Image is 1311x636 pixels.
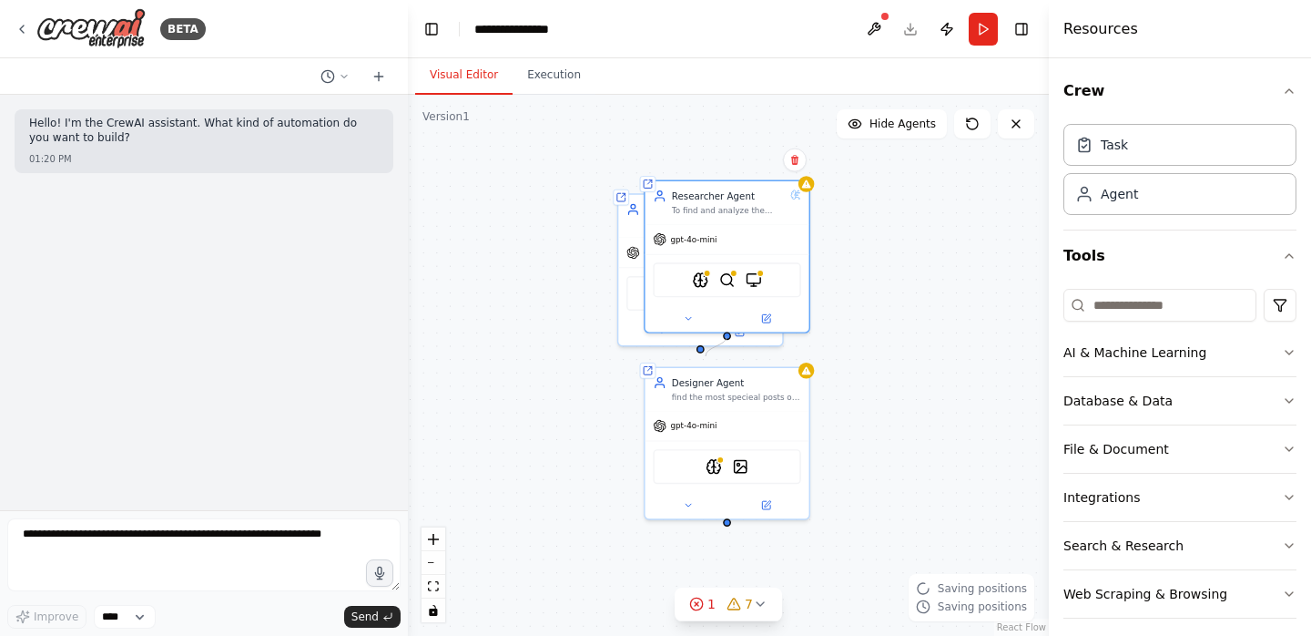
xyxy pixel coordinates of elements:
[728,311,804,327] button: Open in side panel
[869,117,936,131] span: Hide Agents
[415,56,513,95] button: Visual Editor
[644,366,810,519] div: Designer Agentfind the most specieal posts on the instagram -animation and motion graphy to expla...
[1063,344,1206,362] div: AI & Machine Learning
[706,458,722,475] img: AIMindTool
[1063,440,1169,458] div: File & Document
[1063,117,1296,230] div: Crew
[29,117,379,145] p: Hello! I'm the CrewAI assistant. What kind of automation do you want to build?
[474,20,549,38] nav: breadcrumb
[693,272,709,289] img: AIMindTool
[160,18,206,40] div: BETA
[837,109,947,138] button: Hide Agents
[707,595,716,613] span: 1
[617,193,784,346] div: Writer Agentthe best senarios about print and advertisment and good startsgpt-4o-miniDallEToolDir...
[938,581,1027,596] span: Saving positions
[997,622,1046,632] a: React Flow attribution
[745,595,753,613] span: 7
[670,234,716,245] span: gpt-4o-mini
[419,16,444,42] button: Hide left sidebar
[672,376,801,390] div: Designer Agent
[1063,522,1296,569] button: Search & Research
[344,606,401,628] button: Send
[1009,16,1034,42] button: Hide right sidebar
[702,324,777,341] button: Open in side panel
[640,363,656,379] div: Shared agent from repository
[1063,537,1184,555] div: Search & Research
[672,205,785,216] div: To find and analyze the latest information on a given topic to provide the writer with accurate, ...
[1063,18,1138,40] h4: Resources
[422,551,445,575] button: zoom out
[1063,282,1296,633] div: Tools
[1063,426,1296,473] button: File & Document
[364,66,393,87] button: Start a new chat
[422,599,445,622] button: toggle interactivity
[29,152,379,166] div: 01:20 PM
[670,421,716,432] span: gpt-4o-mini
[422,528,445,551] button: zoom in
[1101,136,1128,154] div: Task
[351,610,379,624] span: Send
[1063,66,1296,117] button: Crew
[36,8,146,49] img: Logo
[1063,392,1173,410] div: Database & Data
[1063,570,1296,618] button: Web Scraping & Browsing
[783,149,807,172] button: Delete node
[1063,474,1296,521] button: Integrations
[1063,329,1296,376] button: AI & Machine Learning
[34,610,78,624] span: Improve
[672,190,785,203] div: Researcher Agent
[422,575,445,599] button: fit view
[513,56,595,95] button: Execution
[746,272,762,289] img: BrowserbaseLoadTool
[1063,585,1227,603] div: Web Scraping & Browsing
[1063,231,1296,282] button: Tools
[672,392,801,403] div: find the most specieal posts on the instagram -animation and motion graphy to explain about print...
[313,66,357,87] button: Switch to previous chat
[366,559,393,587] button: Click to speak your automation idea
[1063,377,1296,425] button: Database & Data
[719,272,736,289] img: BraveSearchTool
[1101,185,1138,203] div: Agent
[675,588,782,621] button: 17
[938,600,1027,614] span: Saving positions
[613,190,629,206] div: Shared agent from repository
[732,458,748,475] img: DallETool
[644,180,810,333] div: Researcher AgentTo find and analyze the latest information on a given topic to provide the writer...
[7,605,86,629] button: Improve
[422,528,445,622] div: React Flow controls
[1063,488,1140,507] div: Integrations
[728,498,804,514] button: Open in side panel
[422,109,470,124] div: Version 1
[640,176,656,192] div: Shared agent from repository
